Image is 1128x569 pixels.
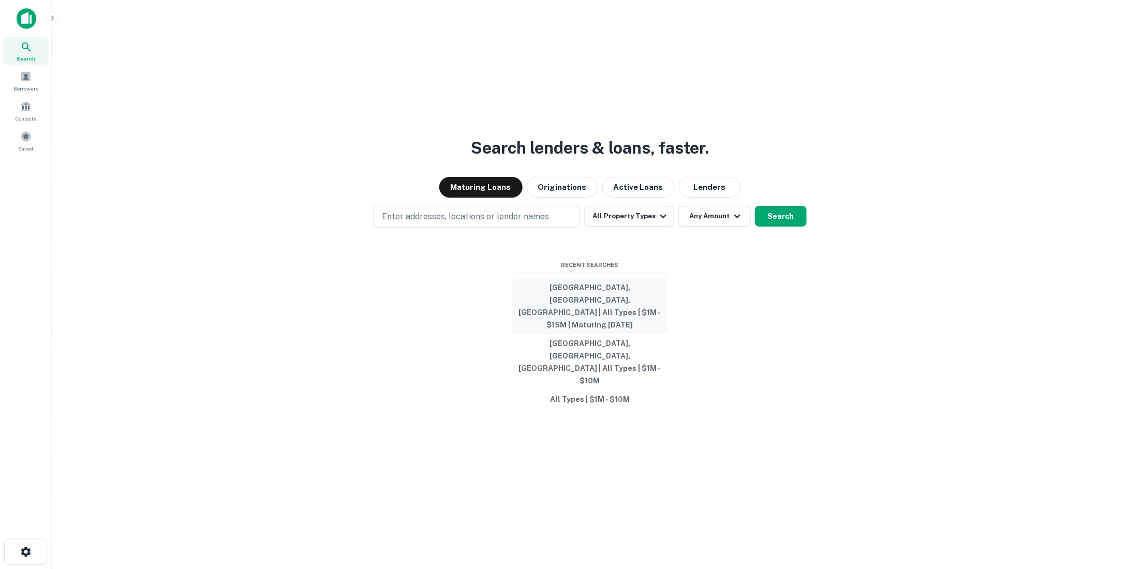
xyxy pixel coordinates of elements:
[19,144,34,153] span: Saved
[1076,486,1128,536] iframe: Chat Widget
[755,206,807,227] button: Search
[3,127,49,155] a: Saved
[373,206,580,228] button: Enter addresses, locations or lender names
[512,334,667,390] button: [GEOGRAPHIC_DATA], [GEOGRAPHIC_DATA], [GEOGRAPHIC_DATA] | All Types | $1M - $10M
[471,136,709,160] h3: Search lenders & loans, faster.
[3,67,49,95] a: Borrowers
[602,177,675,198] button: Active Loans
[16,114,36,123] span: Contacts
[17,8,36,29] img: capitalize-icon.png
[3,37,49,65] a: Search
[3,97,49,125] a: Contacts
[584,206,674,227] button: All Property Types
[527,177,598,198] button: Originations
[17,54,35,63] span: Search
[679,177,741,198] button: Lenders
[512,390,667,409] button: All Types | $1M - $10M
[512,261,667,269] span: Recent Searches
[439,177,523,198] button: Maturing Loans
[13,84,38,93] span: Borrowers
[382,211,549,223] p: Enter addresses, locations or lender names
[678,206,751,227] button: Any Amount
[512,278,667,334] button: [GEOGRAPHIC_DATA], [GEOGRAPHIC_DATA], [GEOGRAPHIC_DATA] | All Types | $1M - $15M | Maturing [DATE]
